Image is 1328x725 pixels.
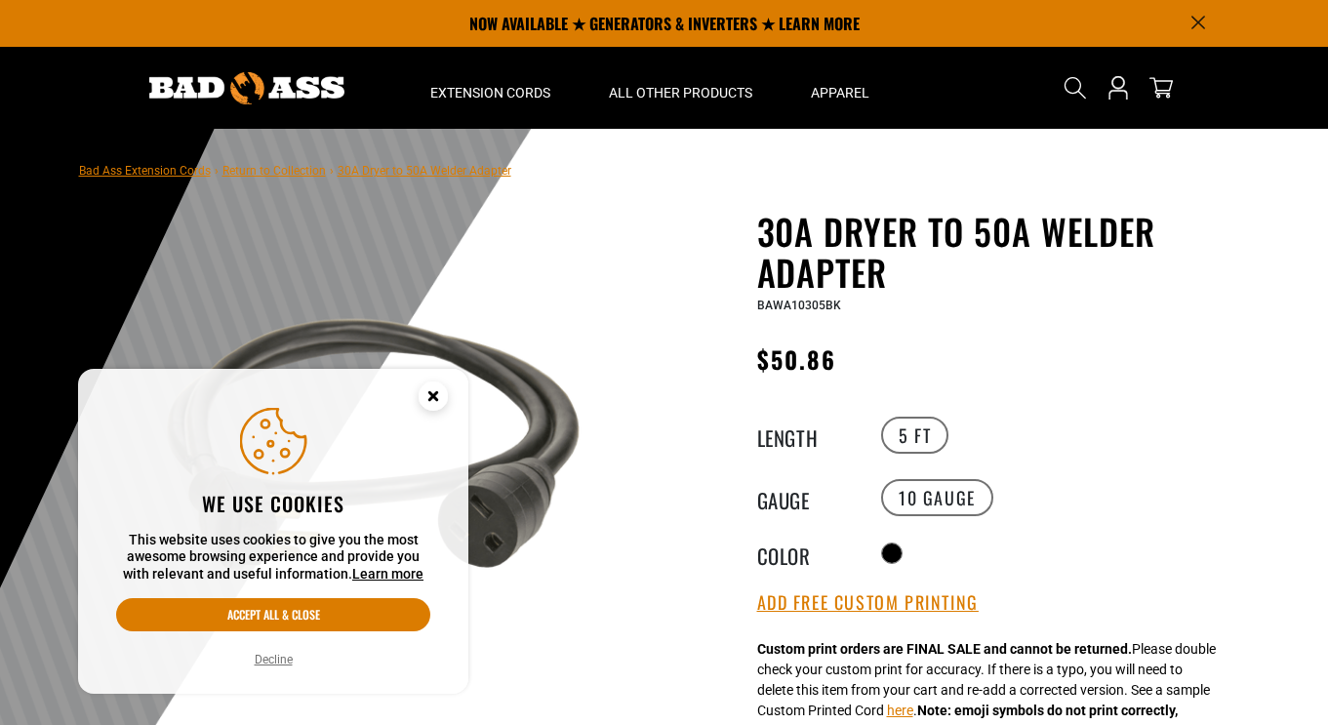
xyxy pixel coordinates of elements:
[149,72,344,104] img: Bad Ass Extension Cords
[79,164,211,178] a: Bad Ass Extension Cords
[580,47,782,129] summary: All Other Products
[757,641,1132,657] strong: Custom print orders are FINAL SALE and cannot be returned.
[249,650,299,669] button: Decline
[79,158,511,181] nav: breadcrumbs
[137,215,607,685] img: black
[401,47,580,129] summary: Extension Cords
[352,566,423,582] a: Learn more
[757,541,855,566] legend: Color
[881,417,948,454] label: 5 FT
[116,598,430,631] button: Accept all & close
[757,342,836,377] span: $50.86
[881,479,993,516] label: 10 Gauge
[811,84,869,101] span: Apparel
[782,47,899,129] summary: Apparel
[757,299,841,312] span: BAWA10305BK
[609,84,752,101] span: All Other Products
[757,423,855,448] legend: Length
[1060,72,1091,103] summary: Search
[757,592,979,614] button: Add Free Custom Printing
[757,211,1235,293] h1: 30A Dryer to 50A Welder Adapter
[887,701,913,721] button: here
[222,164,326,178] a: Return to Collection
[78,369,468,695] aside: Cookie Consent
[330,164,334,178] span: ›
[215,164,219,178] span: ›
[430,84,550,101] span: Extension Cords
[116,491,430,516] h2: We use cookies
[338,164,511,178] span: 30A Dryer to 50A Welder Adapter
[757,485,855,510] legend: Gauge
[116,532,430,584] p: This website uses cookies to give you the most awesome browsing experience and provide you with r...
